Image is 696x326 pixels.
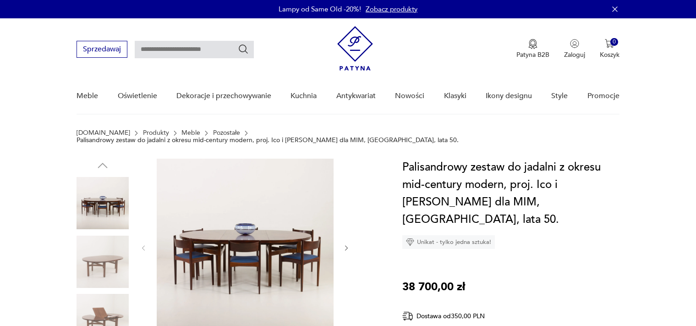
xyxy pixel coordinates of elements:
a: Klasyki [444,78,466,114]
a: Zobacz produkty [366,5,417,14]
div: Unikat - tylko jedna sztuka! [402,235,495,249]
button: Szukaj [238,44,249,55]
a: Style [551,78,568,114]
a: Produkty [143,129,169,137]
a: Meble [77,78,98,114]
h1: Palisandrowy zestaw do jadalni z okresu mid-century modern, proj. Ico i [PERSON_NAME] dla MIM, [G... [402,159,619,228]
p: Palisandrowy zestaw do jadalni z okresu mid-century modern, proj. Ico i [PERSON_NAME] dla MIM, [G... [77,137,459,144]
button: Zaloguj [564,39,585,59]
p: Patyna B2B [516,50,549,59]
img: Ikona dostawy [402,310,413,322]
img: Patyna - sklep z meblami i dekoracjami vintage [337,26,373,71]
p: Lampy od Same Old -20%! [279,5,361,14]
img: Zdjęcie produktu Palisandrowy zestaw do jadalni z okresu mid-century modern, proj. Ico i Louisa P... [77,177,129,229]
button: Sprzedawaj [77,41,127,58]
button: 0Koszyk [600,39,619,59]
a: Oświetlenie [118,78,157,114]
img: Ikonka użytkownika [570,39,579,48]
a: Ikony designu [486,78,532,114]
a: Kuchnia [290,78,317,114]
a: Dekoracje i przechowywanie [176,78,271,114]
img: Ikona medalu [528,39,537,49]
a: [DOMAIN_NAME] [77,129,130,137]
a: Pozostałe [213,129,240,137]
div: 0 [610,38,618,46]
button: Patyna B2B [516,39,549,59]
p: Koszyk [600,50,619,59]
img: Zdjęcie produktu Palisandrowy zestaw do jadalni z okresu mid-century modern, proj. Ico i Louisa P... [77,236,129,288]
a: Ikona medaluPatyna B2B [516,39,549,59]
a: Nowości [395,78,424,114]
img: Ikona diamentu [406,238,414,246]
a: Meble [181,129,200,137]
p: 38 700,00 zł [402,278,465,296]
div: Dostawa od 350,00 PLN [402,310,512,322]
img: Ikona koszyka [605,39,614,48]
a: Sprzedawaj [77,47,127,53]
a: Antykwariat [336,78,376,114]
p: Zaloguj [564,50,585,59]
a: Promocje [587,78,619,114]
